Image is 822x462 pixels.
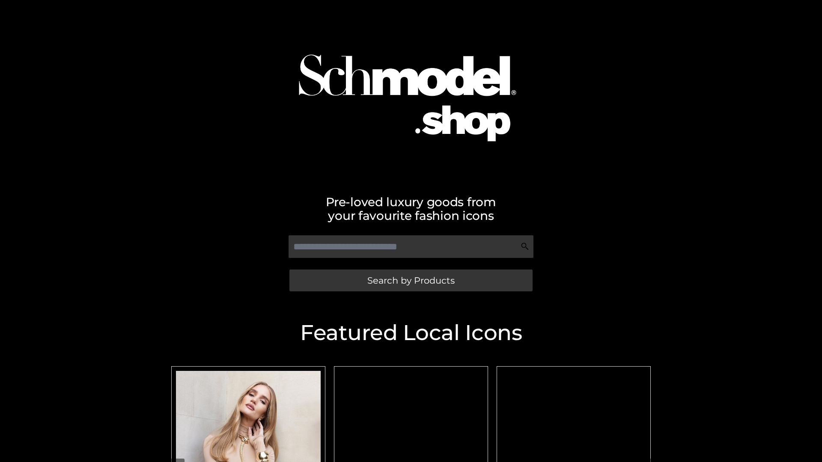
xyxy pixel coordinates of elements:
span: Search by Products [367,276,455,285]
h2: Pre-loved luxury goods from your favourite fashion icons [167,195,655,222]
a: Search by Products [289,269,533,291]
h2: Featured Local Icons​ [167,322,655,344]
img: Search Icon [521,242,529,251]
